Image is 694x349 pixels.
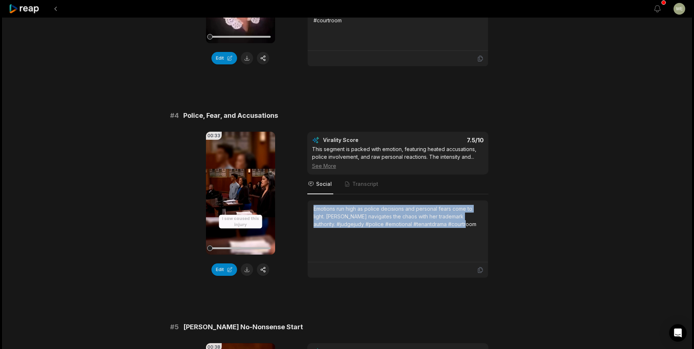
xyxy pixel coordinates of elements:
nav: Tabs [307,174,488,194]
button: Edit [211,263,237,276]
div: See More [312,162,484,170]
div: 7.5 /10 [405,136,484,144]
div: This segment is packed with emotion, featuring heated accusations, police involvement, and raw pe... [312,145,484,170]
span: [PERSON_NAME] No-Nonsense Start [183,322,303,332]
span: # 5 [170,322,179,332]
span: Transcript [352,180,378,188]
span: # 4 [170,110,179,121]
button: Edit [211,52,237,64]
div: Emotions run high as police decisions and personal fears come to light. [PERSON_NAME] navigates t... [314,205,482,228]
div: Virality Score [323,136,402,144]
div: Open Intercom Messenger [669,324,687,342]
span: Social [316,180,332,188]
video: Your browser does not support mp4 format. [206,132,275,255]
span: Police, Fear, and Accusations [183,110,278,121]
